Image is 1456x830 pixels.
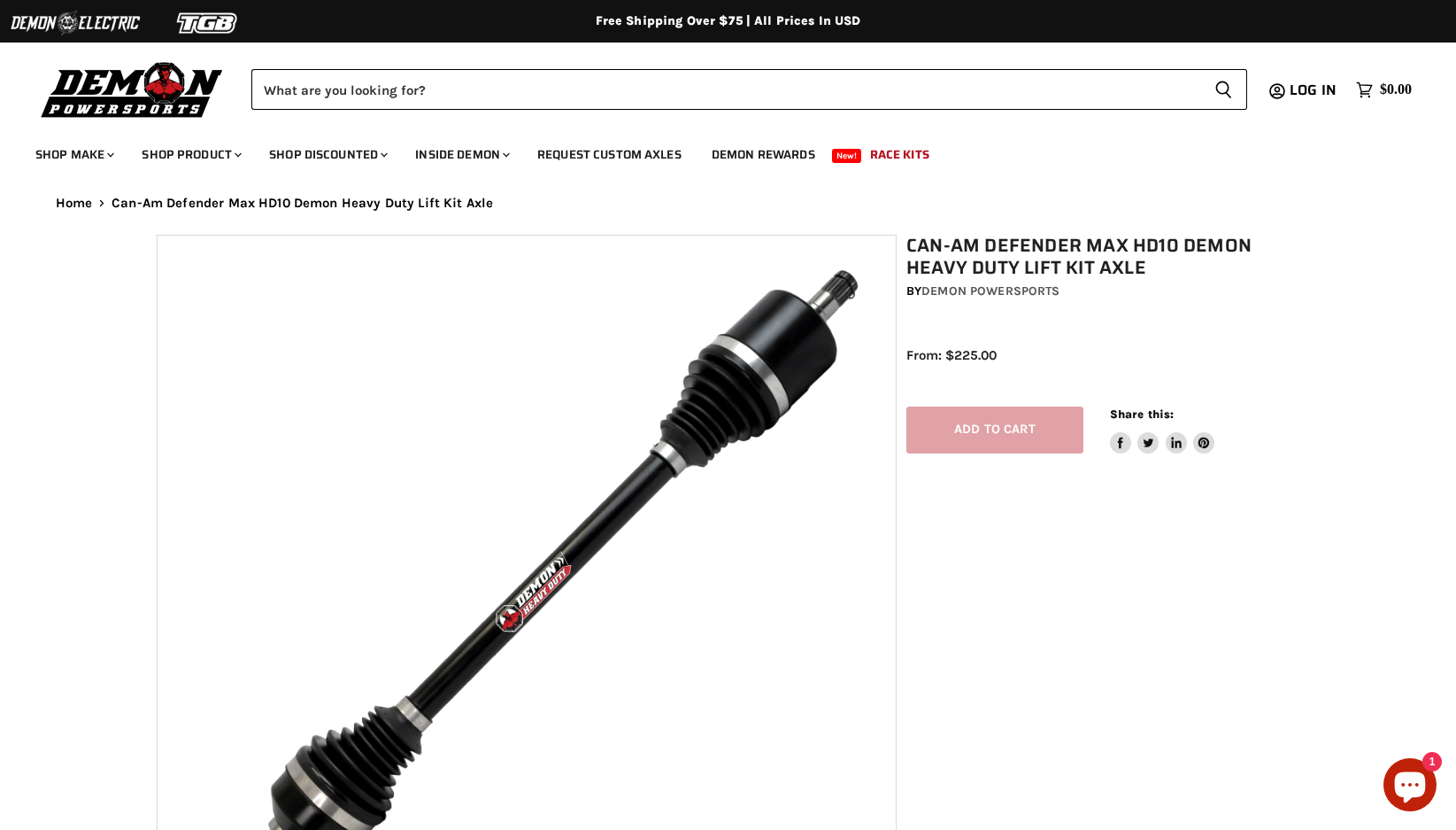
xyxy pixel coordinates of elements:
[402,136,520,173] a: Inside Demon
[251,69,1200,110] input: Search
[524,136,695,173] a: Request Custom Axles
[906,282,1310,301] div: by
[9,6,142,40] img: Demon Electric Logo 2
[1290,79,1337,101] span: Log in
[251,69,1247,110] form: Product
[128,136,252,173] a: Shop Product
[22,129,1407,173] ul: Main menu
[56,196,93,211] a: Home
[20,196,1437,211] nav: Breadcrumbs
[22,136,125,173] a: Shop Make
[921,283,1059,299] a: Demon Powersports
[1380,81,1412,98] span: $0.00
[35,58,229,120] img: Demon Powersports
[1110,407,1174,421] span: Share this:
[256,136,398,173] a: Shop Discounted
[1200,69,1247,110] button: Search
[1347,77,1421,103] a: $0.00
[142,6,274,40] img: TGB Logo 2
[906,235,1310,279] h1: Can-Am Defender Max HD10 Demon Heavy Duty Lift Kit Axle
[1282,82,1347,98] a: Log in
[857,136,943,173] a: Race Kits
[1378,758,1442,816] inbox-online-store-chat: Shopify online store chat
[698,136,828,173] a: Demon Rewards
[112,196,493,211] span: Can-Am Defender Max HD10 Demon Heavy Duty Lift Kit Axle
[1110,407,1215,454] aside: Share this:
[906,347,997,363] span: From: $225.00
[20,13,1437,29] div: Free Shipping Over $75 | All Prices In USD
[832,149,862,163] span: New!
